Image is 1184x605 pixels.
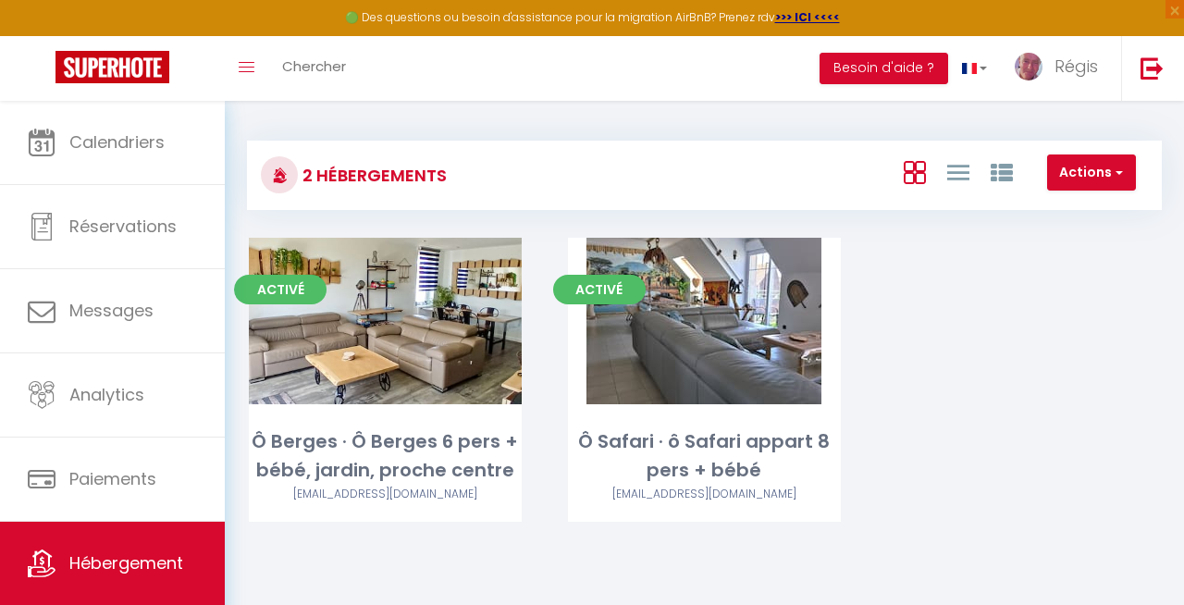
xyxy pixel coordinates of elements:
div: Airbnb [568,486,841,503]
a: Chercher [268,36,360,101]
img: logout [1141,56,1164,80]
button: Actions [1047,154,1136,191]
a: Vue par Groupe [991,156,1013,187]
h3: 2 Hébergements [298,154,447,196]
span: Régis [1054,55,1098,78]
div: Airbnb [249,486,522,503]
a: Vue en Liste [947,156,969,187]
span: Activé [234,275,327,304]
span: Paiements [69,467,156,490]
span: Analytics [69,383,144,406]
div: Ô Berges · Ô Berges 6 pers + bébé, jardin, proche centre [249,427,522,486]
span: Messages [69,299,154,322]
div: Ô Safari · ô Safari appart 8 pers + bébé [568,427,841,486]
img: Super Booking [55,51,169,83]
a: Vue en Box [904,156,926,187]
span: Activé [553,275,646,304]
span: Hébergement [69,551,183,574]
button: Besoin d'aide ? [820,53,948,84]
a: ... Régis [1001,36,1121,101]
a: >>> ICI <<<< [775,9,840,25]
span: Réservations [69,215,177,238]
span: Calendriers [69,130,165,154]
span: Chercher [282,56,346,76]
img: ... [1015,53,1042,80]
